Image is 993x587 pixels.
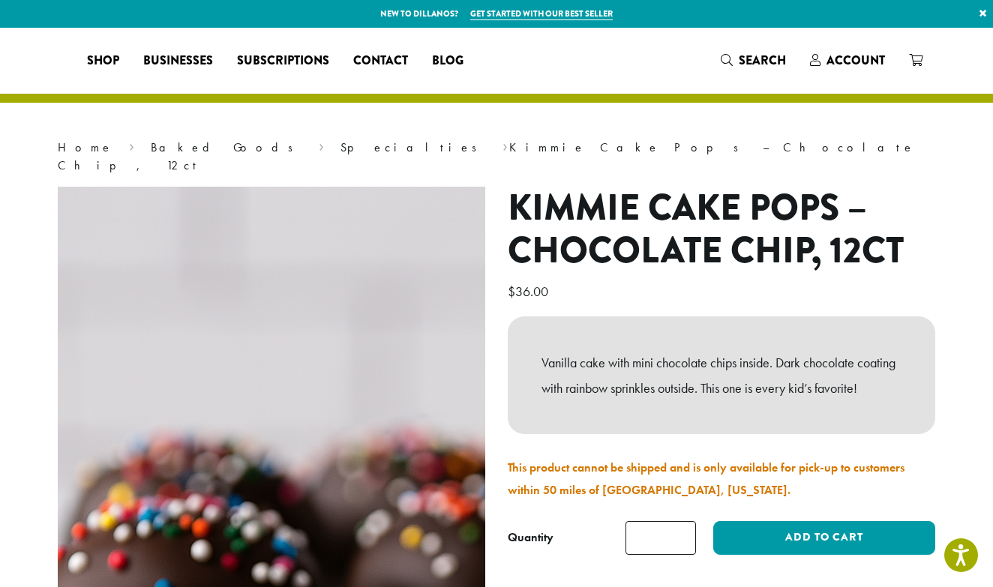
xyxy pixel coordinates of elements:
a: Search [709,48,798,73]
button: Add to cart [713,521,935,555]
span: Subscriptions [237,52,329,70]
input: Product quantity [625,521,696,555]
a: Baked Goods [151,139,303,155]
span: Contact [353,52,408,70]
a: Specialties [340,139,487,155]
h1: Kimmie Cake Pops – Chocolate Chip, 12ct [508,187,935,273]
a: Shop [75,49,131,73]
span: Shop [87,52,119,70]
a: Get started with our best seller [470,7,613,20]
span: › [129,133,134,157]
span: Account [826,52,885,69]
p: Vanilla cake with mini chocolate chips inside. Dark chocolate coating with rainbow sprinkles outs... [541,350,901,401]
span: Blog [432,52,463,70]
bdi: 36.00 [508,283,552,300]
span: $ [508,283,515,300]
div: Quantity [508,529,553,547]
span: Search [739,52,786,69]
span: Businesses [143,52,213,70]
span: › [319,133,324,157]
span: › [502,133,508,157]
a: Home [58,139,113,155]
nav: Breadcrumb [58,139,935,175]
a: This product cannot be shipped and is only available for pick-up to customers within 50 miles of ... [508,460,904,498]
